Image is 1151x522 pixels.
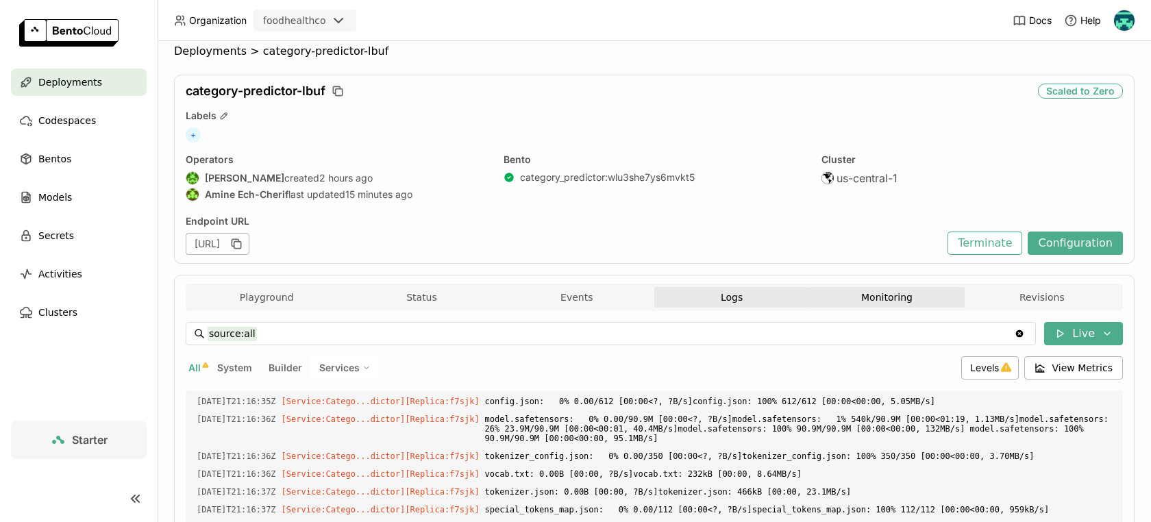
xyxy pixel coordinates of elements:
[319,362,360,374] span: Services
[345,188,412,201] span: 15 minutes ago
[38,74,102,90] span: Deployments
[499,287,654,308] button: Events
[186,84,325,99] span: category-predictor-lbuf
[11,107,147,134] a: Codespaces
[247,45,263,58] span: >
[405,487,479,497] span: [Replica:f7sjk]
[961,356,1019,380] div: Levels
[1114,10,1135,31] img: Daniel Farias
[197,467,276,482] span: 2025-10-02T21:16:36.911Z
[269,362,302,373] span: Builder
[485,484,1112,499] span: tokenizer.json: 0.00B [00:00, ?B/s]tokenizer.json: 466kB [00:00, 23.1MB/s]
[965,287,1119,308] button: Revisions
[319,172,373,184] span: 2 hours ago
[186,188,487,201] div: last updated
[970,362,999,373] span: Levels
[186,188,199,201] img: Amine Ech-Cherif
[344,287,499,308] button: Status
[189,14,247,27] span: Organization
[1064,14,1101,27] div: Help
[405,451,479,461] span: [Replica:f7sjk]
[38,189,72,206] span: Models
[282,505,406,514] span: [Service:Catego...dictor]
[485,394,1112,409] span: config.json: 0% 0.00/612 [00:00<?, ?B/s]config.json: 100% 612/612 [00:00<00:00, 5.05MB/s]
[11,421,147,459] a: Starter
[485,449,1112,464] span: tokenizer_config.json: 0% 0.00/350 [00:00<?, ?B/s]tokenizer_config.json: 100% 350/350 [00:00<00:0...
[186,215,941,227] div: Endpoint URL
[1014,328,1025,339] svg: Clear value
[282,414,406,424] span: [Service:Catego...dictor]
[485,412,1112,446] span: model.safetensors: 0% 0.00/90.9M [00:00<?, ?B/s]model.safetensors: 1% 540k/90.9M [00:00<01:19, 1....
[809,287,964,308] button: Monitoring
[197,484,276,499] span: 2025-10-02T21:16:37.017Z
[11,222,147,249] a: Secrets
[504,153,805,166] div: Bento
[197,394,276,409] span: 2025-10-02T21:16:35.452Z
[1038,84,1123,99] div: Scaled to Zero
[721,291,743,303] span: Logs
[186,110,1123,122] div: Labels
[186,359,203,377] button: All
[186,153,487,166] div: Operators
[1044,322,1123,345] button: Live
[1080,14,1101,27] span: Help
[197,502,276,517] span: 2025-10-02T21:16:37.151Z
[405,414,479,424] span: [Replica:f7sjk]
[1013,14,1052,27] a: Docs
[186,127,201,142] span: +
[217,362,252,373] span: System
[948,232,1022,255] button: Terminate
[263,45,389,58] span: category-predictor-lbuf
[282,397,406,406] span: [Service:Catego...dictor]
[38,151,71,167] span: Bentos
[186,172,199,184] img: Steven Searcy
[174,45,247,58] span: Deployments
[38,227,74,244] span: Secrets
[174,45,1135,58] nav: Breadcrumbs navigation
[72,433,108,447] span: Starter
[11,184,147,211] a: Models
[837,171,898,185] span: us-central-1
[38,112,96,129] span: Codespaces
[186,233,249,255] div: [URL]
[1052,361,1113,375] span: View Metrics
[485,467,1112,482] span: vocab.txt: 0.00B [00:00, ?B/s]vocab.txt: 232kB [00:00, 8.64MB/s]
[189,287,344,308] button: Playground
[11,260,147,288] a: Activities
[1024,356,1124,380] button: View Metrics
[1029,14,1052,27] span: Docs
[282,451,406,461] span: [Service:Catego...dictor]
[214,359,255,377] button: System
[208,323,1014,345] input: Search
[310,356,380,380] div: Services
[11,145,147,173] a: Bentos
[197,449,276,464] span: 2025-10-02T21:16:36.741Z
[405,469,479,479] span: [Replica:f7sjk]
[266,359,305,377] button: Builder
[520,171,695,184] a: category_predictor:wlu3she7ys6mvkt5
[327,14,329,28] input: Selected foodhealthco.
[186,171,487,185] div: created
[197,412,276,427] span: 2025-10-02T21:16:36.600Z
[405,397,479,406] span: [Replica:f7sjk]
[485,502,1112,517] span: special_tokens_map.json: 0% 0.00/112 [00:00<?, ?B/s]special_tokens_map.json: 100% 112/112 [00:00<...
[11,299,147,326] a: Clusters
[263,14,326,27] div: foodhealthco
[188,362,201,373] span: All
[205,172,284,184] strong: [PERSON_NAME]
[19,19,119,47] img: logo
[11,69,147,96] a: Deployments
[282,487,406,497] span: [Service:Catego...dictor]
[1028,232,1123,255] button: Configuration
[282,469,406,479] span: [Service:Catego...dictor]
[205,188,288,201] strong: Amine Ech-Cherif
[38,266,82,282] span: Activities
[405,505,479,514] span: [Replica:f7sjk]
[38,304,77,321] span: Clusters
[821,153,1123,166] div: Cluster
